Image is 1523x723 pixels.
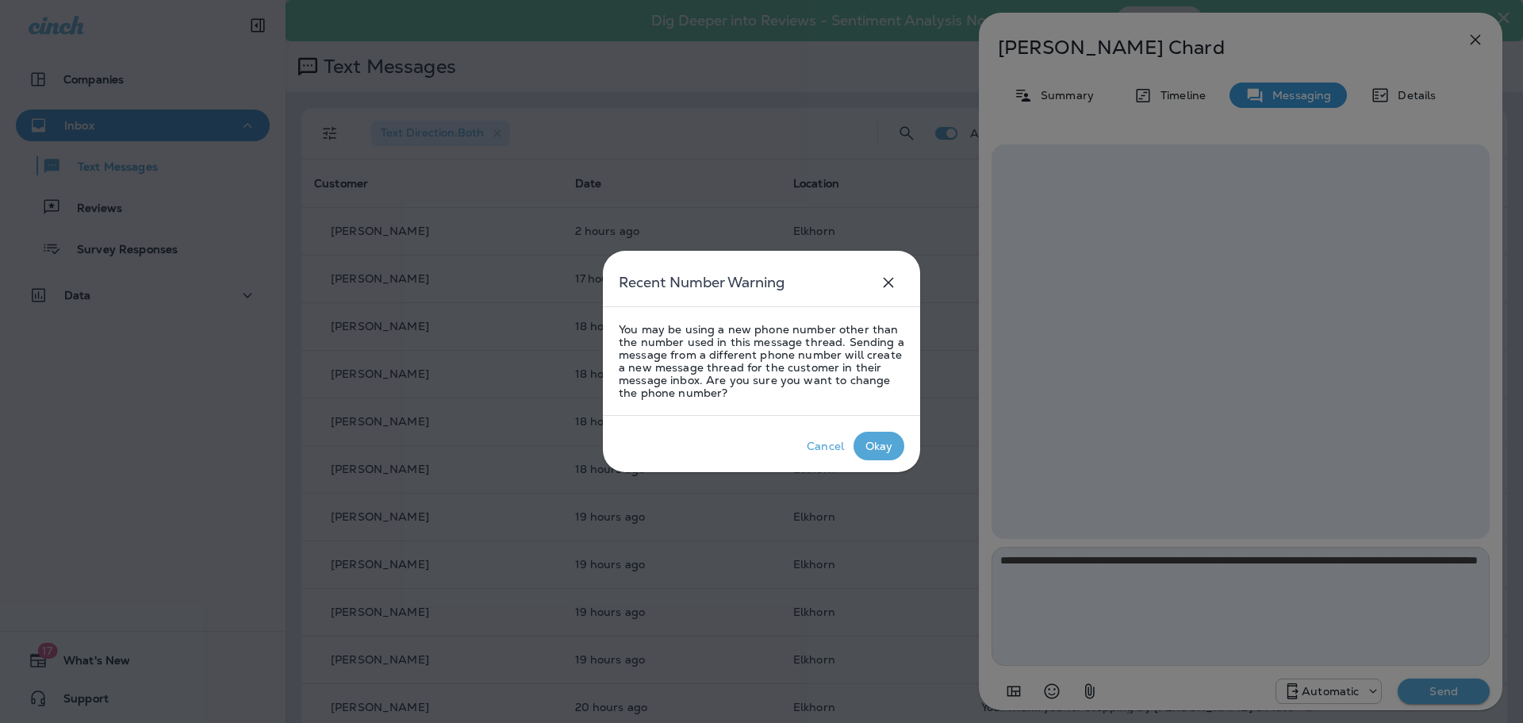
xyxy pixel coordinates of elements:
div: Cancel [807,440,844,452]
button: close [873,267,904,298]
div: Okay [865,440,893,452]
p: You may be using a new phone number other than the number used in this message thread. Sending a ... [619,323,904,399]
h5: Recent Number Warning [619,270,785,295]
button: Cancel [797,432,854,460]
button: Okay [854,432,904,460]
